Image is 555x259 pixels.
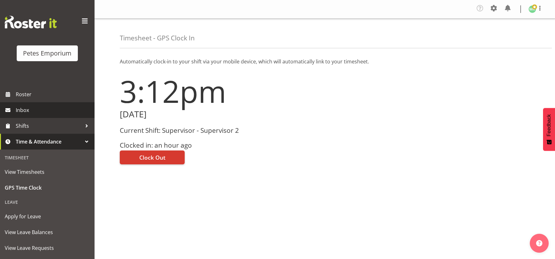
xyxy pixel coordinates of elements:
img: melanie-richardson713.jpg [529,5,536,13]
h3: Clocked in: an hour ago [120,142,321,149]
span: Apply for Leave [5,212,90,221]
a: Apply for Leave [2,209,93,224]
div: Leave [2,196,93,209]
h1: 3:12pm [120,74,321,108]
a: View Leave Balances [2,224,93,240]
button: Clock Out [120,150,185,164]
span: Feedback [546,114,552,136]
img: Rosterit website logo [5,16,57,28]
span: Shifts [16,121,82,131]
h3: Current Shift: Supervisor - Supervisor 2 [120,127,321,134]
span: Time & Attendance [16,137,82,146]
span: Roster [16,90,91,99]
span: View Timesheets [5,167,90,177]
div: Timesheet [2,151,93,164]
a: View Timesheets [2,164,93,180]
span: Inbox [16,105,91,115]
a: View Leave Requests [2,240,93,256]
h2: [DATE] [120,109,321,119]
h4: Timesheet - GPS Clock In [120,34,195,42]
a: GPS Time Clock [2,180,93,196]
span: Clock Out [139,153,165,162]
img: help-xxl-2.png [536,240,542,246]
button: Feedback - Show survey [543,108,555,151]
div: Petes Emporium [23,49,72,58]
span: GPS Time Clock [5,183,90,192]
p: Automatically clock-in to your shift via your mobile device, which will automatically link to you... [120,58,530,65]
span: View Leave Balances [5,227,90,237]
span: View Leave Requests [5,243,90,253]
